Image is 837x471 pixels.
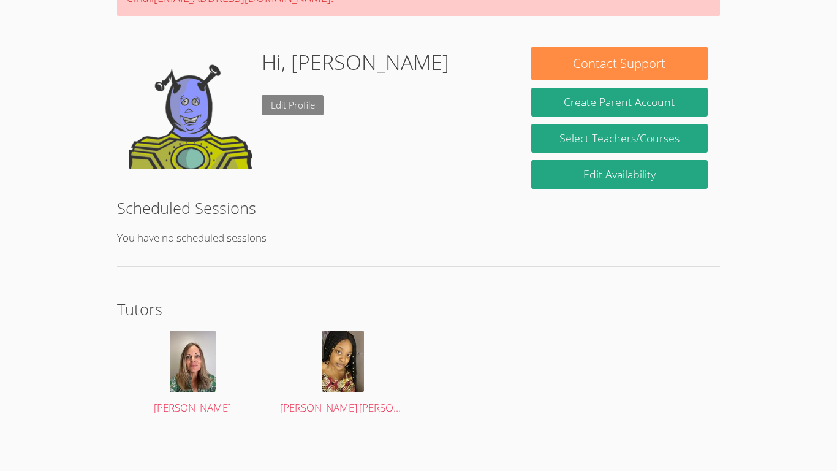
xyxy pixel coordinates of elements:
button: Contact Support [531,47,708,80]
p: You have no scheduled sessions [117,229,720,247]
span: [PERSON_NAME]'[PERSON_NAME] [280,400,436,415]
img: avatar.png [322,331,364,392]
img: IMG_0658.jpeg [170,331,216,392]
h2: Scheduled Sessions [117,196,720,220]
a: [PERSON_NAME] [129,331,256,417]
span: [PERSON_NAME] [154,400,231,415]
a: Edit Profile [262,95,324,115]
h1: Hi, [PERSON_NAME] [262,47,449,78]
img: default.png [129,47,252,169]
a: Edit Availability [531,160,708,189]
a: Select Teachers/Courses [531,124,708,153]
button: Create Parent Account [531,88,708,117]
a: [PERSON_NAME]'[PERSON_NAME] [280,331,407,417]
h2: Tutors [117,297,720,321]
